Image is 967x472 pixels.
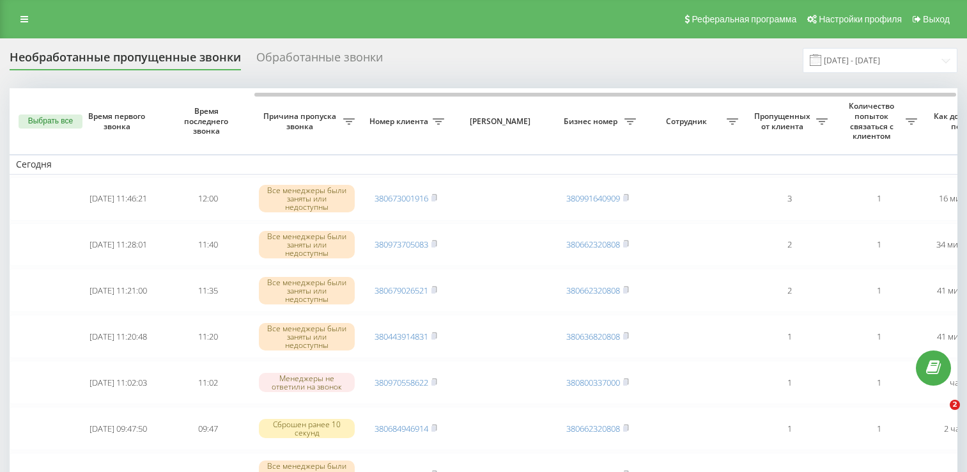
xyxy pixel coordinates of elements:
a: 380673001916 [375,193,428,204]
span: Настройки профиля [819,14,902,24]
a: 380662320808 [566,423,620,434]
td: 3 [745,177,834,221]
td: [DATE] 11:46:21 [73,177,163,221]
div: Обработанные звонки [256,51,383,70]
span: Время последнего звонка [173,106,242,136]
a: 380684946914 [375,423,428,434]
a: 380679026521 [375,285,428,296]
a: 380991640909 [566,193,620,204]
a: 380662320808 [566,285,620,296]
td: [DATE] 09:47:50 [73,407,163,450]
a: 380443914831 [375,331,428,342]
td: 1 [745,315,834,358]
span: Сотрудник [649,116,727,127]
td: 1 [834,407,924,450]
span: 2 [950,400,960,410]
td: 11:02 [163,361,252,404]
a: 380973705083 [375,239,428,250]
td: 1 [745,407,834,450]
td: 1 [745,361,834,404]
td: [DATE] 11:28:01 [73,223,163,267]
td: 11:35 [163,269,252,312]
td: 09:47 [163,407,252,450]
button: Выбрать все [19,114,82,129]
a: 380970558622 [375,377,428,388]
span: Бизнес номер [559,116,624,127]
div: Менеджеры не ответили на звонок [259,373,355,392]
span: Причина пропуска звонка [259,111,343,131]
div: Необработанные пропущенные звонки [10,51,241,70]
td: 2 [745,223,834,267]
a: 380800337000 [566,377,620,388]
iframe: Intercom live chat [924,400,954,430]
td: 1 [834,223,924,267]
a: 380662320808 [566,239,620,250]
span: Время первого звонка [84,111,153,131]
span: Пропущенных от клиента [751,111,816,131]
div: Сброшен ранее 10 секунд [259,419,355,438]
td: 1 [834,177,924,221]
td: 11:20 [163,315,252,358]
td: 2 [745,269,834,312]
td: 1 [834,269,924,312]
td: [DATE] 11:02:03 [73,361,163,404]
div: Все менеджеры были заняты или недоступны [259,185,355,213]
span: Количество попыток связаться с клиентом [840,101,906,141]
span: Реферальная программа [692,14,796,24]
td: 1 [834,315,924,358]
div: Все менеджеры были заняты или недоступны [259,277,355,305]
td: 12:00 [163,177,252,221]
span: [PERSON_NAME] [461,116,542,127]
td: [DATE] 11:20:48 [73,315,163,358]
td: 1 [834,361,924,404]
div: Все менеджеры были заняты или недоступны [259,231,355,259]
span: Номер клиента [367,116,433,127]
td: 11:40 [163,223,252,267]
span: Выход [923,14,950,24]
a: 380636820808 [566,331,620,342]
td: [DATE] 11:21:00 [73,269,163,312]
div: Все менеджеры были заняты или недоступны [259,323,355,351]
